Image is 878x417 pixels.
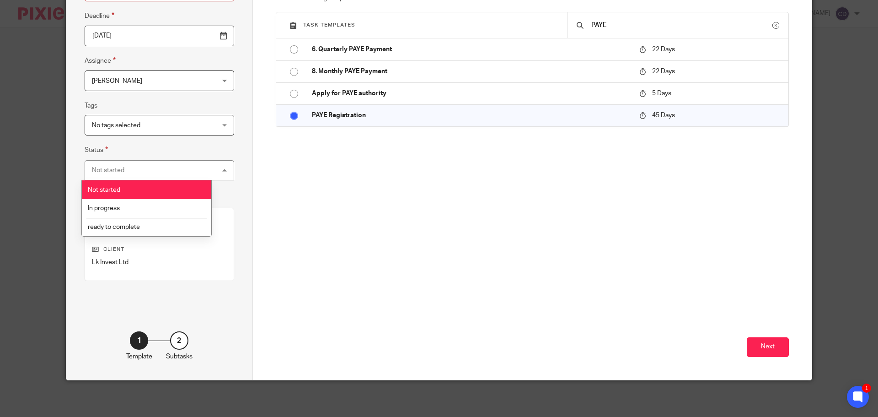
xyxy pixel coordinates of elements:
[652,46,675,53] span: 22 Days
[92,78,142,84] span: [PERSON_NAME]
[652,68,675,75] span: 22 Days
[88,224,140,230] span: ready to complete
[92,167,124,173] div: Not started
[88,205,120,211] span: In progress
[92,258,227,267] p: Lk Invest Ltd
[303,22,355,27] span: Task templates
[312,67,630,76] p: 8. Monthly PAYE Payment
[85,101,97,110] label: Tags
[312,111,630,120] p: PAYE Registration
[747,337,789,357] button: Next
[312,45,630,54] p: 6. Quarterly PAYE Payment
[312,89,630,98] p: Apply for PAYE authority
[85,145,108,155] label: Status
[85,55,116,66] label: Assignee
[652,112,675,119] span: 45 Days
[85,11,114,21] label: Deadline
[170,331,188,350] div: 2
[92,246,227,253] p: Client
[85,26,234,46] input: Pick a date
[126,352,152,361] p: Template
[862,384,871,393] div: 1
[652,90,671,97] span: 5 Days
[166,352,193,361] p: Subtasks
[130,331,148,350] div: 1
[92,122,140,129] span: No tags selected
[88,187,120,193] span: Not started
[590,20,772,30] input: Search...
